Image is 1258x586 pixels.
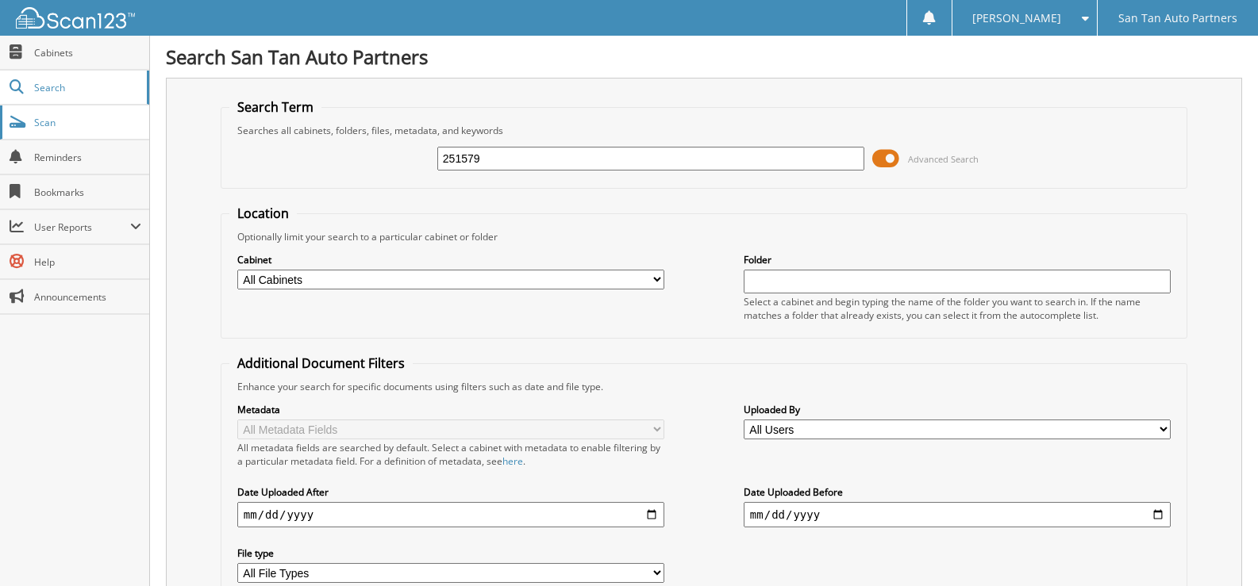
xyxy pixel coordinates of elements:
input: end [744,502,1171,527]
span: Help [34,255,141,269]
span: Announcements [34,290,141,304]
div: Optionally limit your search to a particular cabinet or folder [229,230,1179,243]
span: Scan [34,116,141,129]
input: start [237,502,664,527]
span: Search [34,81,139,94]
span: Reminders [34,151,141,164]
label: Uploaded By [744,403,1171,416]
div: Enhance your search for specific documents using filters such as date and file type. [229,380,1179,393]
legend: Location [229,205,297,222]
img: scan123-logo-white.svg [16,7,135,29]
a: here [502,454,523,468]
label: Folder [744,253,1171,266]
label: Date Uploaded After [237,485,664,499]
span: [PERSON_NAME] [972,13,1061,23]
span: Advanced Search [908,153,979,165]
iframe: Chat Widget [1179,510,1258,586]
label: File type [237,546,664,560]
div: All metadata fields are searched by default. Select a cabinet with metadata to enable filtering b... [237,441,664,468]
label: Date Uploaded Before [744,485,1171,499]
div: Select a cabinet and begin typing the name of the folder you want to search in. If the name match... [744,295,1171,322]
label: Cabinet [237,253,664,266]
legend: Search Term [229,98,321,116]
span: Cabinets [34,46,141,59]
legend: Additional Document Filters [229,354,413,372]
label: Metadata [237,403,664,416]
h1: Search San Tan Auto Partners [166,44,1242,70]
span: Bookmarks [34,186,141,199]
span: San Tan Auto Partners [1118,13,1237,23]
span: User Reports [34,220,130,234]
div: Searches all cabinets, folders, files, metadata, and keywords [229,124,1179,137]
